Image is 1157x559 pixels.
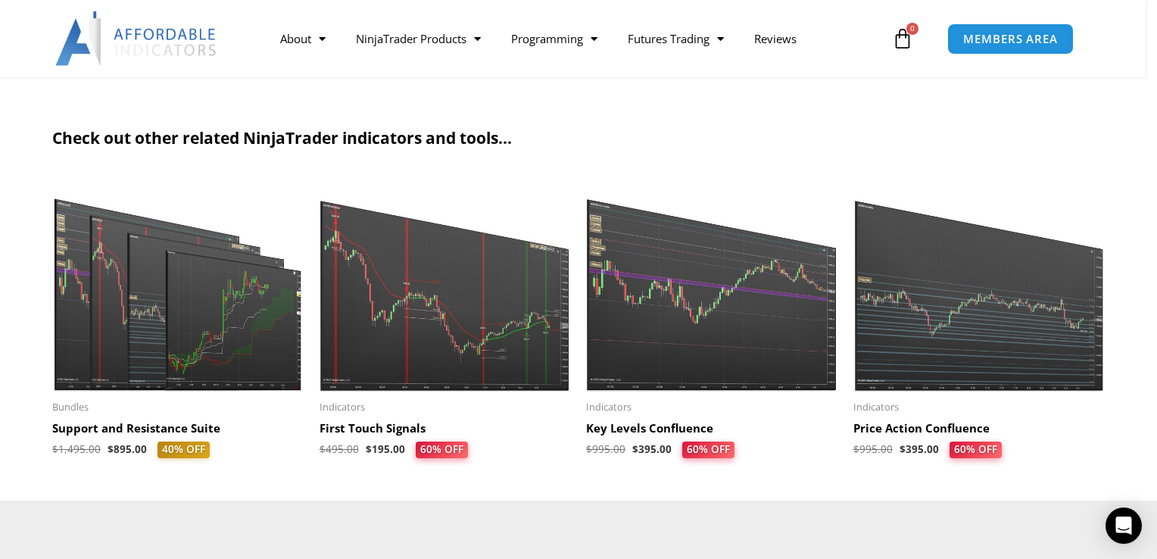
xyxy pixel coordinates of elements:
[265,21,341,56] a: About
[52,442,58,456] span: $
[586,401,838,414] span: Indicators
[52,442,101,456] bdi: 1,495.00
[739,21,812,56] a: Reviews
[320,442,326,456] span: $
[632,442,638,456] span: $
[320,442,359,456] bdi: 495.00
[108,442,147,456] bdi: 895.00
[52,401,304,414] span: Bundles
[157,442,210,458] span: 40% OFF
[906,23,918,35] span: 0
[869,17,936,61] a: 0
[853,401,1106,414] span: Indicators
[586,175,838,392] img: Key Levels 1 | Affordable Indicators – NinjaTrader
[586,442,592,456] span: $
[496,21,613,56] a: Programming
[853,442,893,456] bdi: 995.00
[341,21,496,56] a: NinjaTrader Products
[415,442,467,458] span: 60% OFF
[108,442,114,456] span: $
[320,421,572,442] a: First Touch Signals
[963,33,1058,45] span: MEMBERS AREA
[900,442,939,456] bdi: 395.00
[853,175,1106,392] img: Price Action Confluence 2 | Affordable Indicators – NinjaTrader
[52,421,304,442] a: Support and Resistance Suite
[320,175,572,392] img: First Touch Signals 1 | Affordable Indicators – NinjaTrader
[900,442,906,456] span: $
[586,421,838,442] a: Key Levels Confluence
[366,442,372,456] span: $
[853,421,1106,436] h2: Price Action Confluence
[853,421,1106,442] a: Price Action Confluence
[52,175,304,392] img: Support and Resistance Suite 1 | Affordable Indicators – NinjaTrader
[947,23,1074,55] a: MEMBERS AREA
[55,11,218,66] img: LogoAI | Affordable Indicators – NinjaTrader
[265,21,888,56] nav: Menu
[52,128,1105,148] h2: Check out other related NinjaTrader indicators and tools...
[52,421,304,436] h2: Support and Resistance Suite
[586,421,838,436] h2: Key Levels Confluence
[949,442,1001,458] span: 60% OFF
[682,442,734,458] span: 60% OFF
[320,421,572,436] h2: First Touch Signals
[853,442,859,456] span: $
[613,21,739,56] a: Futures Trading
[632,442,672,456] bdi: 395.00
[320,401,572,414] span: Indicators
[586,442,625,456] bdi: 995.00
[1106,507,1142,544] div: Open Intercom Messenger
[366,442,405,456] bdi: 195.00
